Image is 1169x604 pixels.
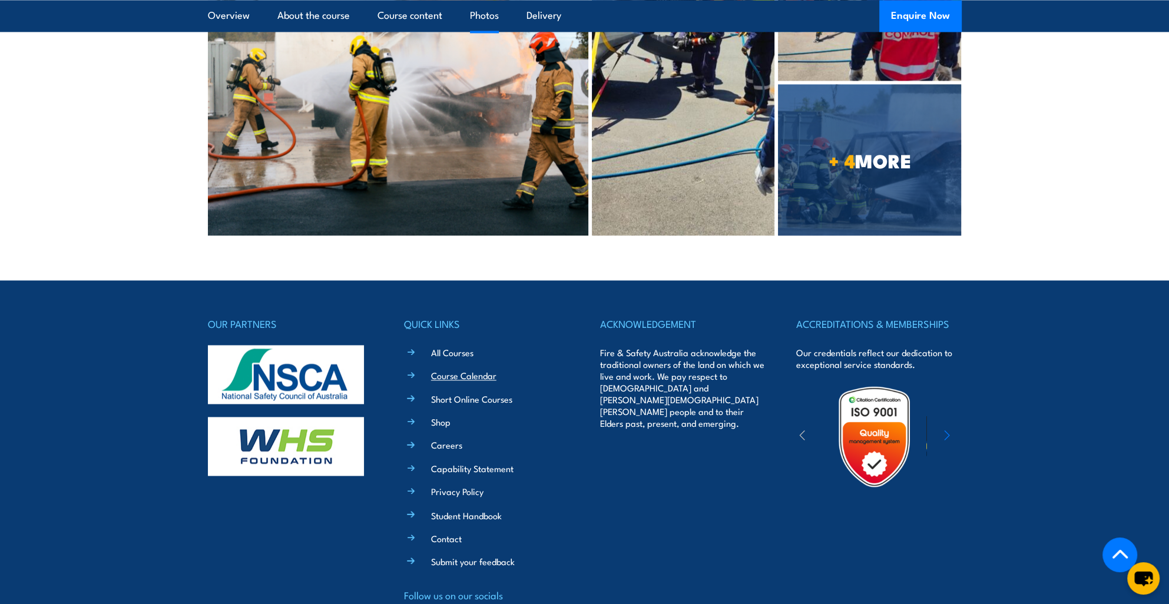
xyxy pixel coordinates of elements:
[600,316,765,332] h4: ACKNOWLEDGEMENT
[823,385,926,488] img: Untitled design (19)
[796,316,961,332] h4: ACCREDITATIONS & MEMBERSHIPS
[778,84,961,235] a: + 4MORE
[431,555,515,567] a: Submit your feedback
[404,316,569,332] h4: QUICK LINKS
[431,416,451,428] a: Shop
[431,532,462,544] a: Contact
[431,346,473,359] a: All Courses
[431,462,514,474] a: Capability Statement
[431,369,496,381] a: Course Calendar
[208,345,364,404] img: nsca-logo-footer
[208,417,364,476] img: whs-logo-footer
[208,316,373,332] h4: OUR PARTNERS
[926,416,1029,457] img: ewpa-logo
[431,509,502,521] a: Student Handbook
[431,485,484,497] a: Privacy Policy
[778,152,961,168] span: MORE
[796,347,961,370] p: Our credentials reflect our dedication to exceptional service standards.
[600,347,765,429] p: Fire & Safety Australia acknowledge the traditional owners of the land on which we live and work....
[404,586,569,603] h4: Follow us on our socials
[431,393,512,405] a: Short Online Courses
[1127,562,1160,595] button: chat-button
[829,145,855,175] strong: + 4
[431,439,462,451] a: Careers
